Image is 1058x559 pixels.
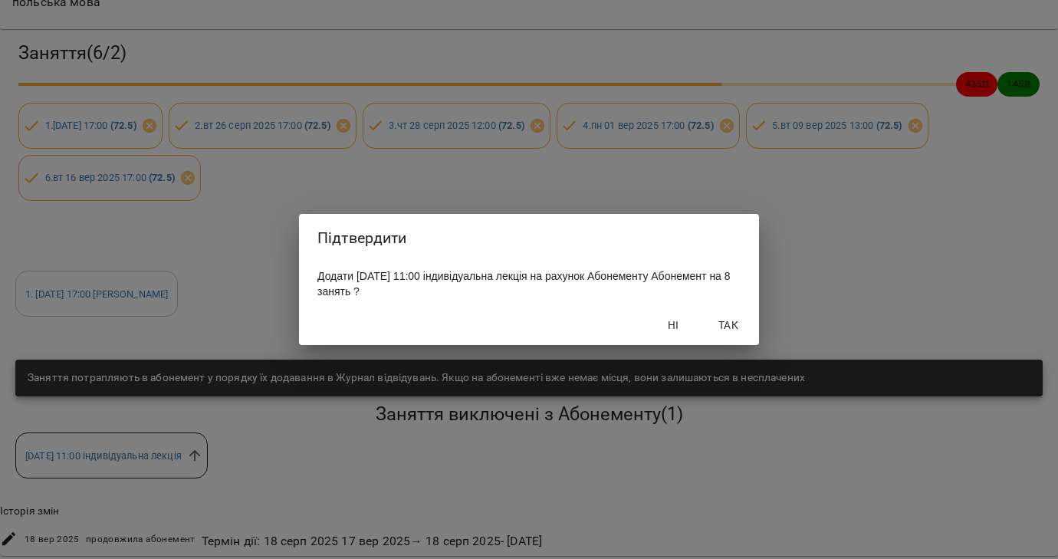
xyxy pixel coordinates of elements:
[649,311,698,339] button: Ні
[299,262,759,305] div: Додати [DATE] 11:00 індивідуальна лекція на рахунок Абонементу Абонемент на 8 занять ?
[655,316,692,334] span: Ні
[710,316,747,334] span: Так
[704,311,753,339] button: Так
[317,226,741,250] h2: Підтвердити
